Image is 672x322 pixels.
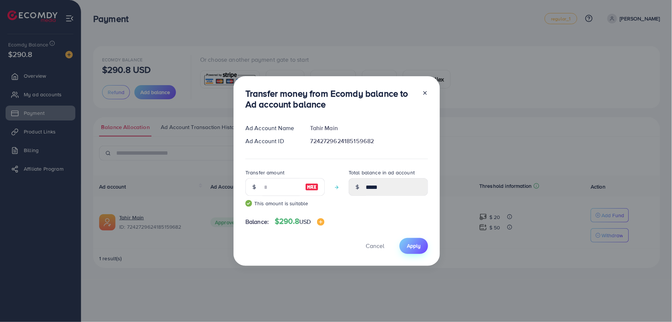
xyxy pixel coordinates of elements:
[305,183,319,191] img: image
[245,200,252,207] img: guide
[299,218,311,226] span: USD
[245,169,284,176] label: Transfer amount
[304,137,434,145] div: 7242729624185159682
[275,217,324,226] h4: $290.8
[640,289,666,316] iframe: Chat
[304,124,434,132] div: Tahir Main
[356,238,394,254] button: Cancel
[366,242,384,250] span: Cancel
[239,124,304,132] div: Ad Account Name
[245,218,269,226] span: Balance:
[245,200,325,207] small: This amount is suitable
[399,238,428,254] button: Apply
[407,242,421,249] span: Apply
[317,218,324,226] img: image
[239,137,304,145] div: Ad Account ID
[349,169,415,176] label: Total balance in ad account
[245,88,416,110] h3: Transfer money from Ecomdy balance to Ad account balance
